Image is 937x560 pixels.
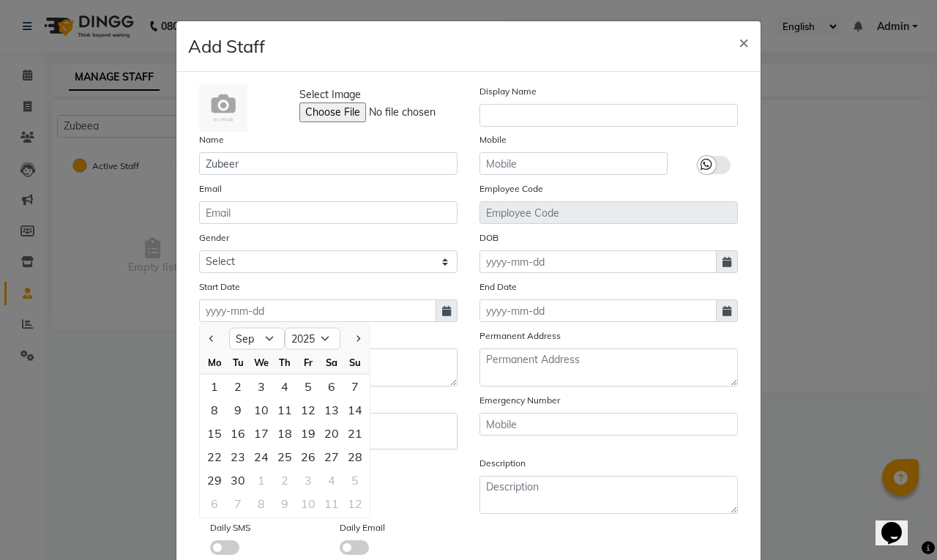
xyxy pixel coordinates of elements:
[320,492,343,515] div: Saturday, October 11, 2025
[250,375,273,398] div: 3
[226,445,250,468] div: 23
[739,31,749,53] span: ×
[206,327,218,351] button: Previous month
[250,351,273,374] div: We
[343,398,367,422] div: Sunday, September 14, 2025
[343,375,367,398] div: Sunday, September 7, 2025
[296,468,320,492] div: Friday, October 3, 2025
[250,398,273,422] div: 10
[320,468,343,492] div: Saturday, October 4, 2025
[273,375,296,398] div: Thursday, September 4, 2025
[320,422,343,445] div: 20
[343,468,367,492] div: 5
[343,422,367,445] div: 21
[203,422,226,445] div: 15
[199,152,458,175] input: Name
[343,468,367,492] div: Sunday, October 5, 2025
[296,445,320,468] div: 26
[250,445,273,468] div: 24
[343,422,367,445] div: Sunday, September 21, 2025
[320,492,343,515] div: 11
[479,394,560,407] label: Emergency Number
[273,398,296,422] div: 11
[479,201,738,224] input: Employee Code
[340,521,385,534] label: Daily Email
[226,375,250,398] div: Tuesday, September 2, 2025
[296,422,320,445] div: 19
[343,445,367,468] div: Sunday, September 28, 2025
[273,398,296,422] div: Thursday, September 11, 2025
[226,492,250,515] div: 7
[320,351,343,374] div: Sa
[199,280,240,294] label: Start Date
[199,182,222,195] label: Email
[250,468,273,492] div: Wednesday, October 1, 2025
[343,398,367,422] div: 14
[226,468,250,492] div: 30
[320,398,343,422] div: Saturday, September 13, 2025
[296,492,320,515] div: 10
[199,83,247,132] img: Cinque Terre
[479,457,526,470] label: Description
[343,445,367,468] div: 28
[250,445,273,468] div: Wednesday, September 24, 2025
[210,521,250,534] label: Daily SMS
[479,85,537,98] label: Display Name
[250,422,273,445] div: 17
[479,182,543,195] label: Employee Code
[203,375,226,398] div: 1
[343,492,367,515] div: 12
[203,445,226,468] div: Monday, September 22, 2025
[273,492,296,515] div: 9
[343,375,367,398] div: 7
[229,328,285,350] select: Select month
[320,398,343,422] div: 13
[273,351,296,374] div: Th
[285,328,340,350] select: Select year
[203,351,226,374] div: Mo
[199,231,229,244] label: Gender
[320,422,343,445] div: Saturday, September 20, 2025
[250,422,273,445] div: Wednesday, September 17, 2025
[226,398,250,422] div: Tuesday, September 9, 2025
[296,445,320,468] div: Friday, September 26, 2025
[203,375,226,398] div: Monday, September 1, 2025
[199,133,224,146] label: Name
[479,231,499,244] label: DOB
[203,468,226,492] div: Monday, September 29, 2025
[320,445,343,468] div: 27
[296,375,320,398] div: Friday, September 5, 2025
[273,445,296,468] div: 25
[226,445,250,468] div: Tuesday, September 23, 2025
[250,468,273,492] div: 1
[250,398,273,422] div: Wednesday, September 10, 2025
[296,492,320,515] div: Friday, October 10, 2025
[273,492,296,515] div: Thursday, October 9, 2025
[226,422,250,445] div: 16
[273,468,296,492] div: 2
[479,329,561,343] label: Permanent Address
[343,492,367,515] div: Sunday, October 12, 2025
[479,133,507,146] label: Mobile
[250,375,273,398] div: Wednesday, September 3, 2025
[320,445,343,468] div: Saturday, September 27, 2025
[273,468,296,492] div: Thursday, October 2, 2025
[273,422,296,445] div: 18
[226,468,250,492] div: Tuesday, September 30, 2025
[479,250,717,273] input: yyyy-mm-dd
[203,422,226,445] div: Monday, September 15, 2025
[203,492,226,515] div: Monday, October 6, 2025
[296,422,320,445] div: Friday, September 19, 2025
[203,398,226,422] div: 8
[296,351,320,374] div: Fr
[479,413,738,436] input: Mobile
[296,398,320,422] div: 12
[299,102,499,122] input: Select Image
[343,351,367,374] div: Su
[203,398,226,422] div: Monday, September 8, 2025
[226,422,250,445] div: Tuesday, September 16, 2025
[479,280,517,294] label: End Date
[296,398,320,422] div: Friday, September 12, 2025
[226,375,250,398] div: 2
[351,327,364,351] button: Next month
